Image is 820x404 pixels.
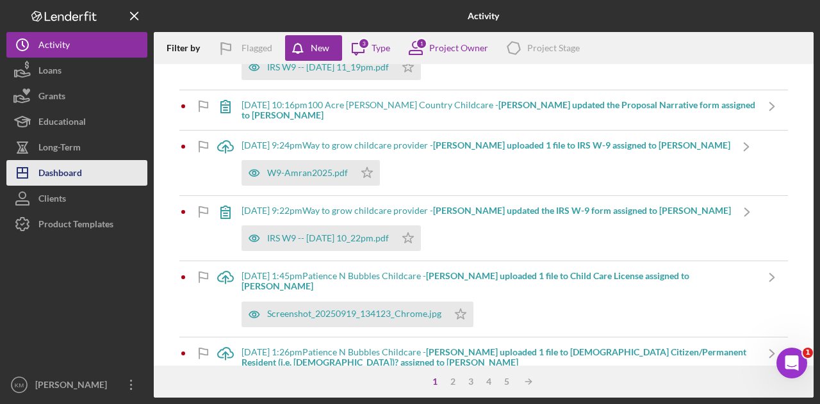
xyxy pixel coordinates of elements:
[38,134,81,163] div: Long-Term
[242,270,689,291] b: [PERSON_NAME] uploaded 1 file to Child Care License assigned to [PERSON_NAME]
[6,58,147,83] button: Loans
[267,62,389,72] div: IRS W9 -- [DATE] 11_19pm.pdf
[462,376,480,387] div: 3
[6,109,147,134] button: Educational
[480,376,498,387] div: 4
[6,32,147,58] button: Activity
[209,90,788,130] a: [DATE] 10:16pm100 Acre [PERSON_NAME] Country Childcare -[PERSON_NAME] updated the Proposal Narrat...
[267,233,389,243] div: IRS W9 -- [DATE] 10_22pm.pdf
[372,43,390,53] div: Type
[433,205,731,216] b: [PERSON_NAME] updated the IRS W-9 form assigned to [PERSON_NAME]
[242,54,421,80] button: IRS W9 -- [DATE] 11_19pm.pdf
[38,186,66,214] div: Clients
[167,43,209,53] div: Filter by
[429,43,488,53] div: Project Owner
[498,376,516,387] div: 5
[6,160,147,186] button: Dashboard
[416,38,427,49] div: 1
[6,134,147,160] button: Long-Term
[242,271,756,291] div: [DATE] 1:45pm Patience N Bubbles Childcare -
[242,100,756,120] div: [DATE] 10:16pm 100 Acre [PERSON_NAME] Country Childcare -
[242,160,380,186] button: W9-Amran2025.pdf
[426,376,444,387] div: 1
[242,35,272,61] div: Flagged
[6,372,147,398] button: KM[PERSON_NAME]
[38,160,82,189] div: Dashboard
[285,35,342,61] button: New
[38,109,86,138] div: Educational
[38,211,113,240] div: Product Templates
[267,309,441,319] div: Screenshot_20250919_134123_Chrome.jpg
[242,99,755,120] b: [PERSON_NAME] updated the Proposal Narrative form assigned to [PERSON_NAME]
[444,376,462,387] div: 2
[527,43,580,53] div: Project Stage
[358,38,370,49] div: 3
[15,382,24,389] text: KM
[311,35,329,61] div: New
[32,372,115,401] div: [PERSON_NAME]
[242,302,473,327] button: Screenshot_20250919_134123_Chrome.jpg
[242,347,756,368] div: [DATE] 1:26pm Patience N Bubbles Childcare -
[6,83,147,109] button: Grants
[776,348,807,378] iframe: Intercom live chat
[6,211,147,237] button: Product Templates
[242,225,421,251] button: IRS W9 -- [DATE] 10_22pm.pdf
[468,11,499,21] b: Activity
[209,196,763,261] a: [DATE] 9:22pmWay to grow childcare provider -[PERSON_NAME] updated the IRS W-9 form assigned to [...
[6,186,147,211] button: Clients
[267,168,348,178] div: W9-Amran2025.pdf
[38,83,65,112] div: Grants
[242,346,746,368] b: [PERSON_NAME] uploaded 1 file to [DEMOGRAPHIC_DATA] Citizen/Permanent Resident (i.e. [DEMOGRAPHIC...
[209,261,788,336] a: [DATE] 1:45pmPatience N Bubbles Childcare -[PERSON_NAME] uploaded 1 file to Child Care License as...
[38,58,61,86] div: Loans
[38,32,70,61] div: Activity
[209,131,762,195] a: [DATE] 9:24pmWay to grow childcare provider -[PERSON_NAME] uploaded 1 file to IRS W-9 assigned to...
[433,140,730,150] b: [PERSON_NAME] uploaded 1 file to IRS W-9 assigned to [PERSON_NAME]
[803,348,813,358] span: 1
[209,35,285,61] button: Flagged
[242,140,730,150] div: [DATE] 9:24pm Way to grow childcare provider -
[242,206,731,216] div: [DATE] 9:22pm Way to grow childcare provider -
